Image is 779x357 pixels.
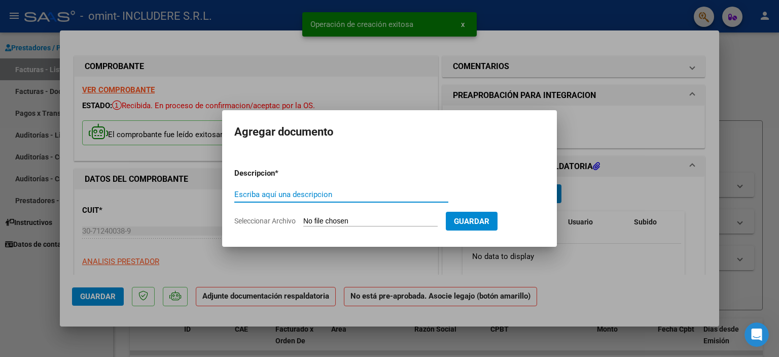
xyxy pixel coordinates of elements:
[454,217,489,226] span: Guardar
[446,212,498,231] button: Guardar
[234,217,296,225] span: Seleccionar Archivo
[745,322,769,347] iframe: Intercom live chat
[234,168,328,179] p: Descripcion
[234,122,545,142] h2: Agregar documento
